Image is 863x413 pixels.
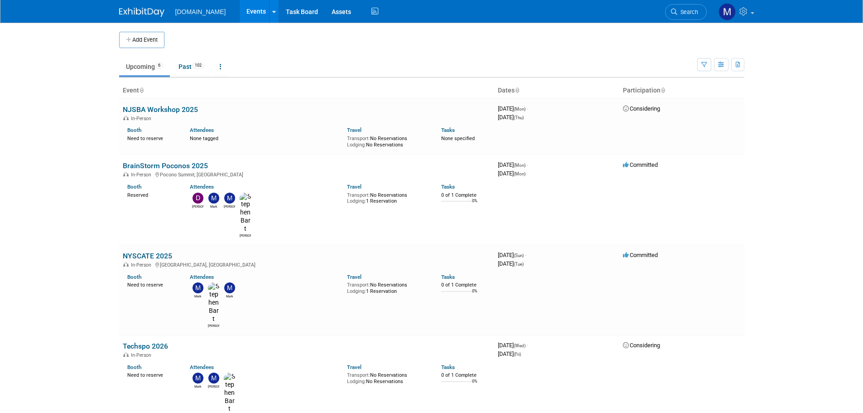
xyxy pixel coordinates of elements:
[498,114,524,121] span: [DATE]
[472,289,477,301] td: 0%
[514,171,526,176] span: (Mon)
[123,105,198,114] a: NJSBA Workshop 2025
[347,372,370,378] span: Transport:
[472,199,477,211] td: 0%
[441,136,475,141] span: None specified
[193,193,203,204] img: Damien Dimino
[347,280,428,294] div: No Reservations 1 Reservation
[224,282,235,293] img: Mark Triftshauser
[718,3,736,20] img: Mark Menzella
[193,373,203,384] img: Mark Menzella
[498,342,528,349] span: [DATE]
[347,370,428,384] div: No Reservations No Reservations
[441,364,455,370] a: Tasks
[127,280,177,288] div: Need to reserve
[127,364,141,370] a: Booth
[347,379,366,384] span: Lodging:
[514,107,526,112] span: (Mon)
[123,116,129,120] img: In-Person Event
[119,58,170,75] a: Upcoming6
[123,170,491,178] div: Pocono Summit, [GEOGRAPHIC_DATA]
[441,372,491,379] div: 0 of 1 Complete
[525,252,526,258] span: -
[514,253,524,258] span: (Sun)
[347,198,366,204] span: Lodging:
[514,163,526,168] span: (Mon)
[527,342,528,349] span: -
[190,364,214,370] a: Attendees
[347,184,362,190] a: Travel
[240,193,251,233] img: Stephen Bart
[347,190,428,204] div: No Reservations 1 Reservation
[441,282,491,288] div: 0 of 1 Complete
[208,323,219,328] div: Stephen Bart
[347,288,366,294] span: Lodging:
[441,274,455,280] a: Tasks
[494,83,619,98] th: Dates
[677,9,698,15] span: Search
[208,282,219,323] img: Stephen Bart
[127,134,177,142] div: Need to reserve
[347,364,362,370] a: Travel
[619,83,744,98] th: Participation
[347,142,366,148] span: Lodging:
[131,352,154,358] span: In-Person
[498,252,526,258] span: [DATE]
[127,274,141,280] a: Booth
[192,384,203,389] div: Mark Menzella
[224,204,235,209] div: Matthew Levin
[123,172,129,176] img: In-Person Event
[208,373,219,384] img: Matthew Levin
[623,342,660,349] span: Considering
[192,204,203,209] div: Damien Dimino
[208,384,219,389] div: Matthew Levin
[224,193,235,204] img: Matthew Levin
[139,87,144,94] a: Sort by Event Name
[472,379,477,391] td: 0%
[623,252,658,258] span: Committed
[119,32,164,48] button: Add Event
[193,282,203,293] img: Mark Menzella
[175,8,226,15] span: [DOMAIN_NAME]
[123,352,129,357] img: In-Person Event
[190,134,340,142] div: None tagged
[131,172,154,178] span: In-Person
[498,260,524,267] span: [DATE]
[224,293,235,299] div: Mark Triftshauser
[123,252,172,260] a: NYSCATE 2025
[347,136,370,141] span: Transport:
[190,274,214,280] a: Attendees
[192,293,203,299] div: Mark Menzella
[123,161,208,170] a: BrainStorm Poconos 2025
[190,184,214,190] a: Attendees
[498,170,526,177] span: [DATE]
[347,127,362,133] a: Travel
[623,161,658,168] span: Committed
[155,62,163,69] span: 6
[498,350,521,357] span: [DATE]
[224,373,235,413] img: Stephen Bart
[123,261,491,268] div: [GEOGRAPHIC_DATA], [GEOGRAPHIC_DATA]
[127,370,177,379] div: Need to reserve
[208,204,219,209] div: Mark Menzella
[514,352,521,357] span: (Fri)
[498,105,528,112] span: [DATE]
[623,105,660,112] span: Considering
[347,282,370,288] span: Transport:
[347,192,370,198] span: Transport:
[441,184,455,190] a: Tasks
[514,262,524,267] span: (Tue)
[123,342,168,350] a: Techspo 2026
[240,233,251,238] div: Stephen Bart
[131,116,154,121] span: In-Person
[347,134,428,148] div: No Reservations No Reservations
[127,127,141,133] a: Booth
[665,4,707,20] a: Search
[119,83,494,98] th: Event
[208,193,219,204] img: Mark Menzella
[441,127,455,133] a: Tasks
[123,262,129,267] img: In-Person Event
[514,115,524,120] span: (Thu)
[192,62,204,69] span: 102
[661,87,665,94] a: Sort by Participation Type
